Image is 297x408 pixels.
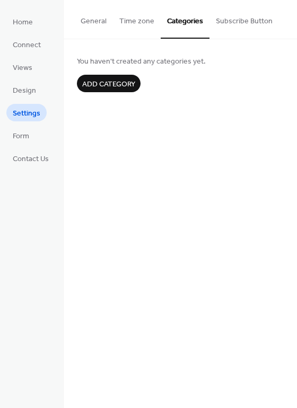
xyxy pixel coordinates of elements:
[13,154,49,165] span: Contact Us
[6,13,39,30] a: Home
[13,40,41,51] span: Connect
[13,131,29,142] span: Form
[6,58,39,76] a: Views
[6,127,36,144] a: Form
[77,56,284,67] span: You haven't created any categories yet.
[77,75,141,92] button: Add category
[13,63,32,74] span: Views
[6,149,55,167] a: Contact Us
[82,79,135,90] span: Add category
[6,36,47,53] a: Connect
[13,108,40,119] span: Settings
[13,85,36,96] span: Design
[13,17,33,28] span: Home
[6,81,42,99] a: Design
[6,104,47,121] a: Settings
